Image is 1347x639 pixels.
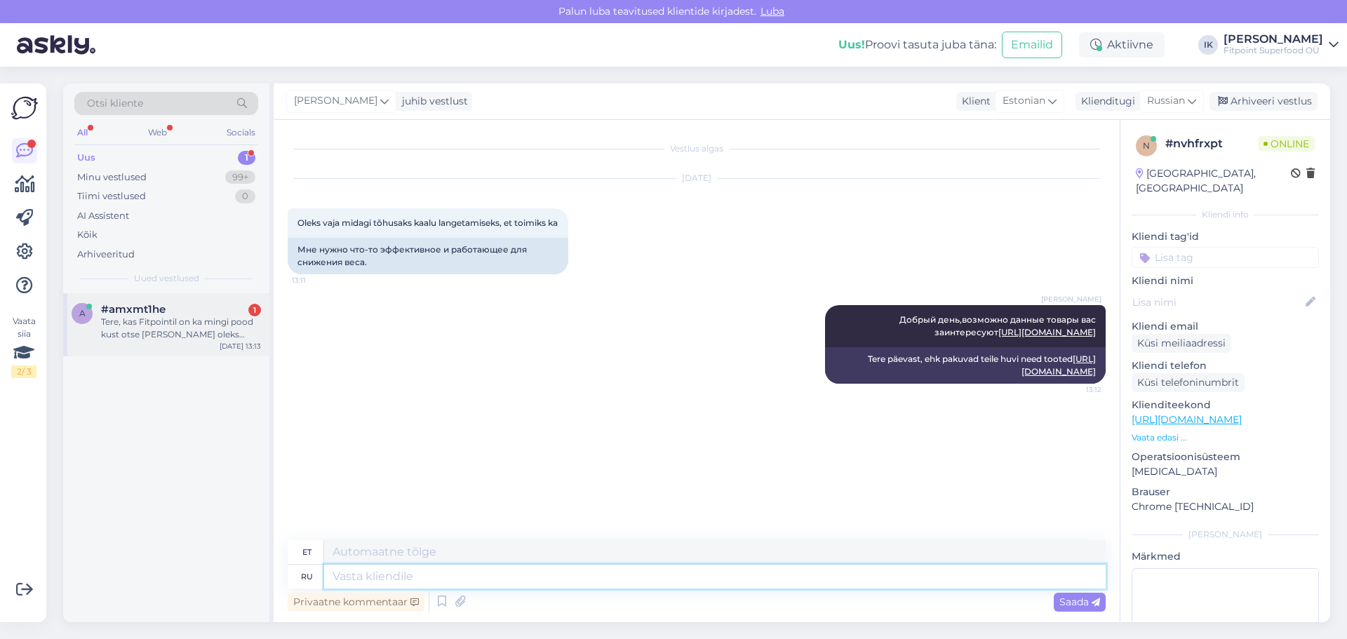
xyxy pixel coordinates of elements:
a: [URL][DOMAIN_NAME] [998,327,1096,337]
span: 13:12 [1049,384,1101,395]
div: 0 [235,189,255,203]
span: a [79,308,86,318]
div: # nvhfrxpt [1165,135,1258,152]
div: [DATE] 13:13 [220,341,261,351]
a: [URL][DOMAIN_NAME] [1132,413,1242,426]
div: Küsi telefoninumbrit [1132,373,1245,392]
div: Tere, kas Fitpointil on ka mingi pood kust otse [PERSON_NAME] oleks soov täna taimne proteiinipul... [101,316,261,341]
div: Minu vestlused [77,170,147,184]
div: Arhiveeritud [77,248,135,262]
span: Luba [756,5,789,18]
span: #amxmt1he [101,303,166,316]
div: juhib vestlust [396,94,468,109]
div: [GEOGRAPHIC_DATA], [GEOGRAPHIC_DATA] [1136,166,1291,196]
div: ru [301,565,313,588]
div: Proovi tasuta juba täna: [838,36,996,53]
div: 1 [238,151,255,165]
p: Chrome [TECHNICAL_ID] [1132,499,1319,514]
p: Kliendi telefon [1132,358,1319,373]
div: [PERSON_NAME] [1132,528,1319,541]
div: Kliendi info [1132,208,1319,221]
img: Askly Logo [11,95,38,121]
span: Uued vestlused [134,272,199,285]
div: Arhiveeri vestlus [1209,92,1318,111]
div: Web [145,123,170,142]
p: Kliendi nimi [1132,274,1319,288]
div: Privaatne kommentaar [288,593,424,612]
span: Добрый день,возможно данные товары вас заинтересуют [899,314,1098,337]
div: Tere päevast, ehk pakuvad teile huvi need tooted [825,347,1106,384]
div: 2 / 3 [11,365,36,378]
div: Kõik [77,228,98,242]
span: Estonian [1003,93,1045,109]
a: [PERSON_NAME]Fitpoint Superfood OÜ [1224,34,1339,56]
p: Kliendi email [1132,319,1319,334]
input: Lisa tag [1132,247,1319,268]
div: 99+ [225,170,255,184]
div: [DATE] [288,172,1106,184]
div: Klienditugi [1075,94,1135,109]
div: [PERSON_NAME] [1224,34,1323,45]
div: All [74,123,91,142]
span: Russian [1147,93,1185,109]
div: et [302,540,311,564]
span: [PERSON_NAME] [294,93,377,109]
div: Vestlus algas [288,142,1106,155]
p: [MEDICAL_DATA] [1132,464,1319,479]
input: Lisa nimi [1132,295,1303,310]
p: Brauser [1132,485,1319,499]
div: Fitpoint Superfood OÜ [1224,45,1323,56]
span: Saada [1059,596,1100,608]
span: Online [1258,136,1315,152]
p: Operatsioonisüsteem [1132,450,1319,464]
span: n [1143,140,1150,151]
b: Uus! [838,38,865,51]
span: 13:11 [292,275,344,285]
span: Oleks vaja midagi tõhusaks kaalu langetamiseks, et toimiks ka [297,217,558,228]
p: Klienditeekond [1132,398,1319,412]
div: Tiimi vestlused [77,189,146,203]
div: Uus [77,151,95,165]
div: Vaata siia [11,315,36,378]
p: Märkmed [1132,549,1319,564]
div: Aktiivne [1079,32,1165,58]
span: Otsi kliente [87,96,143,111]
button: Emailid [1002,32,1062,58]
div: AI Assistent [77,209,129,223]
p: Vaata edasi ... [1132,431,1319,444]
div: Küsi meiliaadressi [1132,334,1231,353]
div: 1 [248,304,261,316]
div: Мне нужно что-то эффективное и работающее для снижения веса. [288,238,568,274]
p: Kliendi tag'id [1132,229,1319,244]
span: [PERSON_NAME] [1041,294,1101,304]
div: Klient [956,94,991,109]
div: IK [1198,35,1218,55]
div: Socials [224,123,258,142]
